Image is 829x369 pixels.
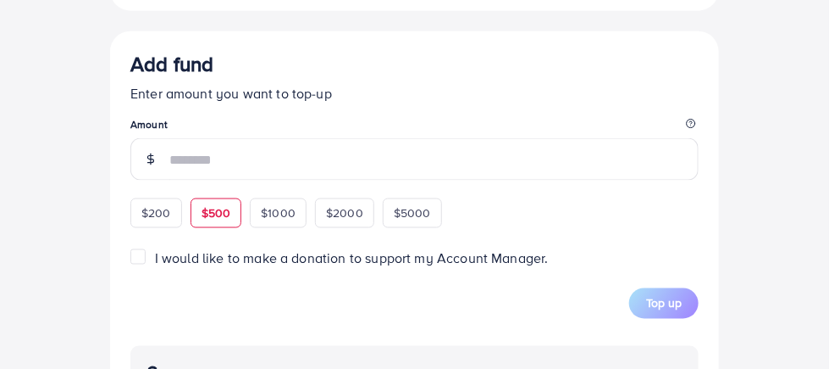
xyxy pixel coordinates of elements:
[130,117,699,138] legend: Amount
[326,204,363,221] span: $2000
[141,204,171,221] span: $200
[261,204,296,221] span: $1000
[757,293,816,356] iframe: Chat
[130,52,213,76] h3: Add fund
[130,83,699,103] p: Enter amount you want to top-up
[155,249,549,267] span: I would like to make a donation to support my Account Manager.
[629,288,699,319] button: Top up
[202,204,231,221] span: $500
[646,295,682,312] span: Top up
[394,204,431,221] span: $5000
